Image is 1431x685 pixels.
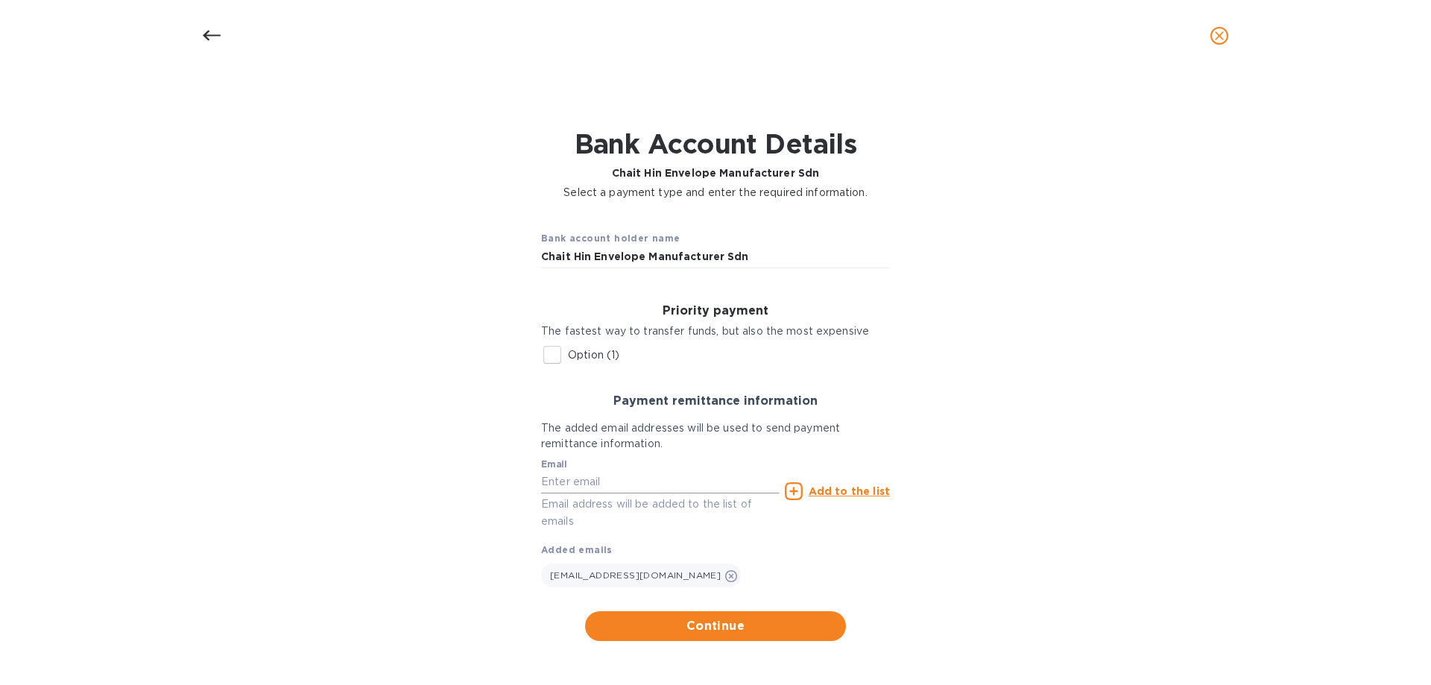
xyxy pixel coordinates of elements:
p: The added email addresses will be used to send payment remittance information. [541,420,890,452]
p: Option (1) [568,347,619,363]
span: Continue [597,617,834,635]
h3: Payment remittance information [541,394,890,408]
p: The fastest way to transfer funds, but also the most expensive [541,323,890,339]
input: Enter email [541,471,779,493]
b: Bank account holder name [541,233,680,244]
button: close [1201,18,1237,54]
h3: Priority payment [541,304,890,318]
div: [EMAIL_ADDRESS][DOMAIN_NAME] [541,564,741,587]
h1: Bank Account Details [563,128,868,160]
p: Select a payment type and enter the required information. [563,185,868,201]
u: Add to the list [809,485,890,497]
b: Chait Hin Envelope Manufacturer Sdn [612,167,820,179]
b: Added emails [541,544,613,555]
p: Email address will be added to the list of emails [541,496,779,530]
label: Email [541,461,567,470]
span: [EMAIL_ADDRESS][DOMAIN_NAME] [550,569,721,581]
button: Continue [585,611,846,641]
